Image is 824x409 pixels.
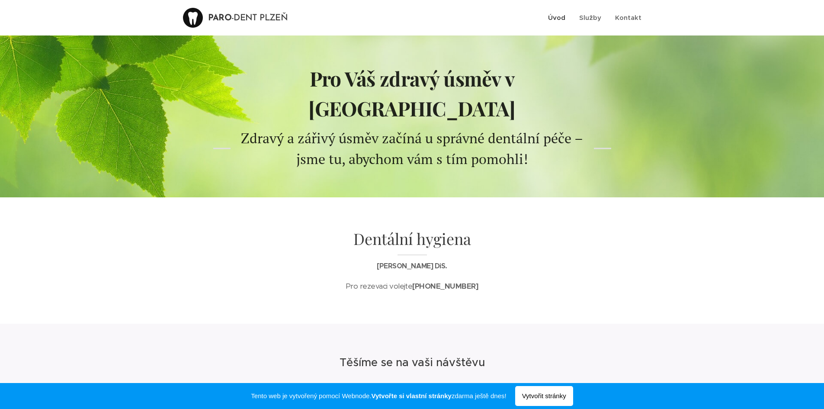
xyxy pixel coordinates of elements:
[615,13,641,22] span: Kontakt
[372,392,452,399] strong: Vytvořte si vlastní stránky
[239,229,585,256] h1: Dentální hygiena
[515,386,573,406] span: Vytvořit stránky
[546,7,641,29] ul: Menu
[239,355,585,370] h2: Těšíme se na vaši návštěvu
[241,129,583,168] span: Zdravý a zářivý úsměv začíná u správné dentální péče – jsme tu, abychom vám s tím pomohli!
[251,391,506,401] span: Tento web je vytvořený pomocí Webnode. zdarma ještě dnes!
[412,281,478,291] strong: [PHONE_NUMBER]
[548,13,565,22] span: Úvod
[579,13,601,22] span: Služby
[308,65,515,122] strong: Pro Váš zdravý úsměv v [GEOGRAPHIC_DATA]
[377,261,447,271] strong: [PERSON_NAME] DiS.
[239,280,585,293] p: Pro rezevaci volejte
